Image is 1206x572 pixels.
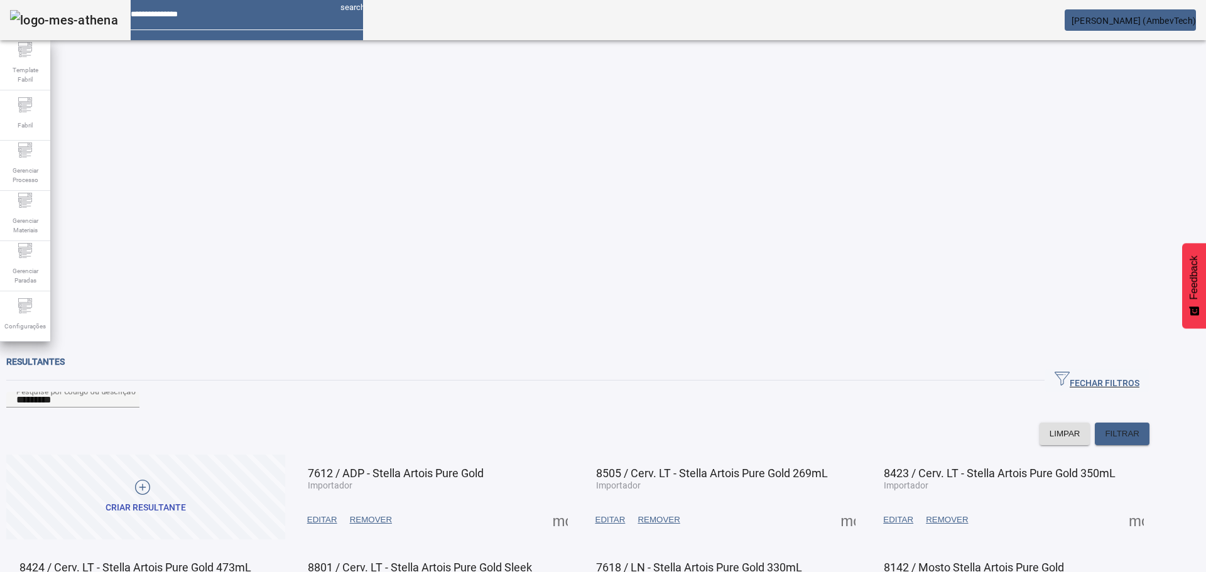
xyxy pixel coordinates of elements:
button: Mais [1125,509,1148,531]
button: CRIAR RESULTANTE [6,455,285,539]
button: LIMPAR [1040,423,1090,445]
span: 8423 / Cerv. LT - Stella Artois Pure Gold 350mL [884,467,1116,480]
button: Mais [549,509,572,531]
span: Configurações [1,318,50,335]
span: LIMPAR [1050,428,1080,440]
span: EDITAR [595,514,626,526]
mat-label: Pesquise por código ou descrição [16,387,136,396]
span: Importador [596,480,641,490]
span: Resultantes [6,357,65,367]
span: EDITAR [307,514,337,526]
span: Template Fabril [6,62,44,88]
button: REMOVER [344,509,398,531]
span: 8505 / Cerv. LT - Stella Artois Pure Gold 269mL [596,467,828,480]
div: CRIAR RESULTANTE [106,502,186,514]
span: REMOVER [350,514,392,526]
span: FILTRAR [1105,428,1139,440]
span: Gerenciar Materiais [6,212,44,239]
span: Importador [308,480,352,490]
img: logo-mes-athena [10,10,118,30]
span: Gerenciar Processo [6,162,44,188]
button: REMOVER [920,509,974,531]
button: Mais [837,509,859,531]
span: Feedback [1188,256,1200,299]
span: Importador [884,480,928,490]
span: REMOVER [638,514,680,526]
button: Feedback - Mostrar pesquisa [1182,243,1206,328]
span: Fabril [14,117,36,134]
button: FECHAR FILTROS [1045,369,1149,392]
button: EDITAR [877,509,920,531]
button: EDITAR [301,509,344,531]
span: REMOVER [926,514,968,526]
button: EDITAR [589,509,632,531]
span: [PERSON_NAME] (AmbevTech) [1072,16,1196,26]
button: FILTRAR [1095,423,1149,445]
span: FECHAR FILTROS [1055,371,1139,390]
span: EDITAR [883,514,913,526]
span: 7612 / ADP - Stella Artois Pure Gold [308,467,484,480]
span: Gerenciar Paradas [6,262,44,289]
button: REMOVER [631,509,686,531]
